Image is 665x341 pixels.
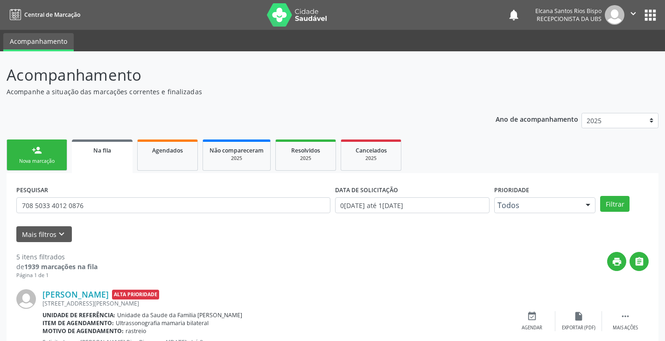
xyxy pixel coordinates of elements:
button: Filtrar [600,196,630,212]
strong: 1939 marcações na fila [24,262,98,271]
i: event_available [527,311,537,321]
span: Resolvidos [291,146,320,154]
span: Ultrassonografia mamaria bilateral [116,319,209,327]
div: Nova marcação [14,158,60,165]
span: Recepcionista da UBS [537,15,602,23]
input: Selecione um intervalo [335,197,490,213]
label: Prioridade [494,183,529,197]
span: Alta Prioridade [112,290,159,299]
p: Acompanhamento [7,63,463,87]
div: 2025 [282,155,329,162]
div: Agendar [522,325,542,331]
div: Página 1 de 1 [16,271,98,279]
div: 5 itens filtrados [16,252,98,262]
a: Acompanhamento [3,33,74,51]
a: [PERSON_NAME] [42,289,109,299]
span: Central de Marcação [24,11,80,19]
button: notifications [507,8,520,21]
span: rastreio [126,327,146,335]
div: Mais ações [613,325,638,331]
i: keyboard_arrow_down [56,229,67,239]
button: print [607,252,626,271]
input: Nome, CNS [16,197,330,213]
b: Motivo de agendamento: [42,327,124,335]
img: img [16,289,36,309]
p: Ano de acompanhamento [496,113,578,125]
p: Acompanhe a situação das marcações correntes e finalizadas [7,87,463,97]
div: person_add [32,145,42,155]
i:  [620,311,630,321]
div: Elcana Santos Rios Bispo [535,7,602,15]
i: insert_drive_file [574,311,584,321]
img: img [605,5,624,25]
span: Na fila [93,146,111,154]
button:  [630,252,649,271]
span: Cancelados [356,146,387,154]
i:  [628,8,638,19]
div: de [16,262,98,271]
span: Não compareceram [210,146,264,154]
span: Agendados [152,146,183,154]
button: apps [642,7,658,23]
label: PESQUISAR [16,183,48,197]
div: 2025 [210,155,264,162]
b: Item de agendamento: [42,319,114,327]
button: Mais filtroskeyboard_arrow_down [16,226,72,243]
i:  [634,257,644,267]
button:  [624,5,642,25]
div: Exportar (PDF) [562,325,595,331]
label: DATA DE SOLICITAÇÃO [335,183,398,197]
i: print [612,257,622,267]
b: Unidade de referência: [42,311,115,319]
span: Todos [497,201,577,210]
div: 2025 [348,155,394,162]
a: Central de Marcação [7,7,80,22]
span: Unidade da Saude da Familia [PERSON_NAME] [117,311,242,319]
div: [STREET_ADDRESS][PERSON_NAME] [42,299,509,307]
